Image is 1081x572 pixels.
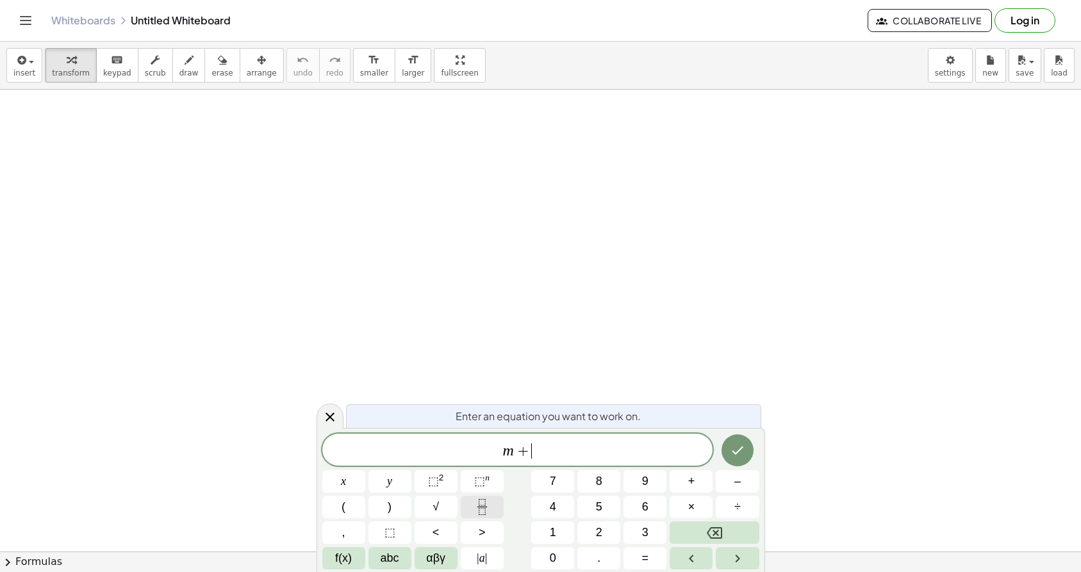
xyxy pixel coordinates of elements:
[623,547,666,569] button: Equals
[928,48,973,83] button: settings
[688,473,695,490] span: +
[670,470,713,493] button: Plus
[734,473,741,490] span: –
[531,521,574,544] button: 1
[15,10,36,31] button: Toggle navigation
[531,470,574,493] button: 7
[485,552,488,564] span: |
[204,48,240,83] button: erase
[461,496,504,518] button: Fraction
[428,475,439,487] span: ⬚
[474,475,485,487] span: ⬚
[341,473,346,490] span: x
[103,69,131,78] span: keypad
[286,48,320,83] button: undoundo
[623,470,666,493] button: 9
[477,552,479,564] span: |
[293,69,313,78] span: undo
[975,48,1006,83] button: new
[642,550,649,567] span: =
[172,48,206,83] button: draw
[642,473,648,490] span: 9
[716,496,759,518] button: Divide
[550,473,556,490] span: 7
[415,521,458,544] button: Less than
[211,69,233,78] span: erase
[368,470,411,493] button: y
[596,524,602,541] span: 2
[297,53,309,68] i: undo
[52,69,90,78] span: transform
[247,69,277,78] span: arrange
[415,496,458,518] button: Square root
[322,547,365,569] button: Functions
[461,521,504,544] button: Greater than
[384,524,395,541] span: ⬚
[353,48,395,83] button: format_sizesmaller
[387,473,392,490] span: y
[335,550,352,567] span: f(x)
[433,498,439,516] span: √
[670,547,713,569] button: Left arrow
[1044,48,1075,83] button: load
[360,69,388,78] span: smaller
[426,550,445,567] span: αβγ
[326,69,343,78] span: redo
[145,69,166,78] span: scrub
[395,48,431,83] button: format_sizelarger
[456,409,641,424] span: Enter an equation you want to work on.
[982,69,998,78] span: new
[138,48,173,83] button: scrub
[240,48,284,83] button: arrange
[503,442,514,459] var: m
[329,53,341,68] i: redo
[415,470,458,493] button: Squared
[879,15,981,26] span: Collaborate Live
[479,524,486,541] span: >
[550,550,556,567] span: 0
[716,547,759,569] button: Right arrow
[461,470,504,493] button: Superscript
[381,550,399,567] span: abc
[596,498,602,516] span: 5
[670,496,713,518] button: Times
[322,470,365,493] button: x
[433,524,440,541] span: <
[531,496,574,518] button: 4
[407,53,419,68] i: format_size
[51,14,115,27] a: Whiteboards
[994,8,1055,33] button: Log in
[642,524,648,541] span: 3
[13,69,35,78] span: insert
[319,48,351,83] button: redoredo
[514,443,532,459] span: +
[577,470,620,493] button: 8
[623,521,666,544] button: 3
[368,53,380,68] i: format_size
[531,547,574,569] button: 0
[935,69,966,78] span: settings
[716,470,759,493] button: Minus
[368,521,411,544] button: Placeholder
[642,498,648,516] span: 6
[550,498,556,516] span: 4
[368,547,411,569] button: Alphabet
[577,547,620,569] button: .
[439,473,444,482] sup: 2
[342,498,345,516] span: (
[368,496,411,518] button: )
[734,498,741,516] span: ÷
[1009,48,1041,83] button: save
[96,48,138,83] button: keyboardkeypad
[597,550,600,567] span: .
[485,473,490,482] sup: n
[577,496,620,518] button: 5
[322,521,365,544] button: ,
[550,524,556,541] span: 1
[722,434,754,466] button: Done
[577,521,620,544] button: 2
[342,524,345,541] span: ,
[45,48,97,83] button: transform
[688,498,695,516] span: ×
[179,69,199,78] span: draw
